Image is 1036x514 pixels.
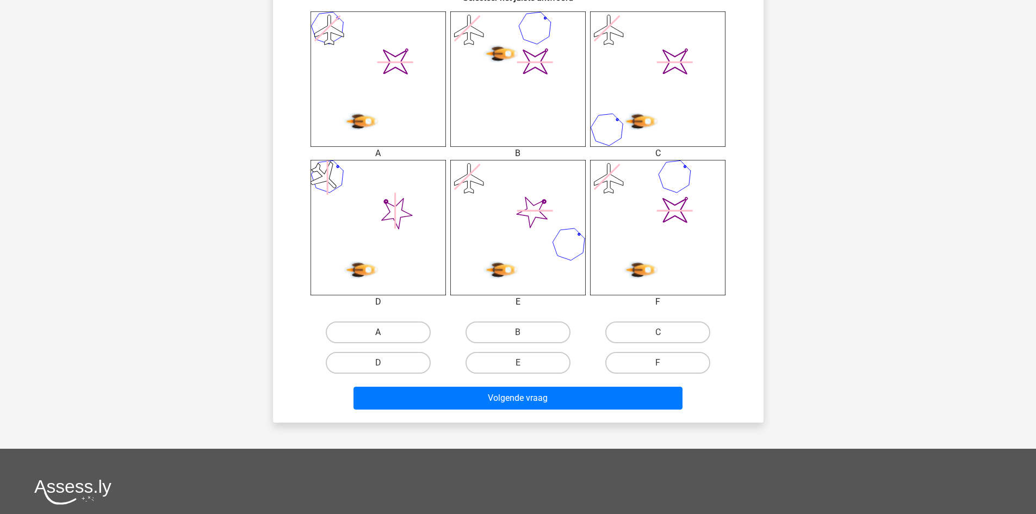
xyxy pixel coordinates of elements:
div: C [582,147,734,160]
div: B [442,147,594,160]
label: F [605,352,710,374]
img: Assessly logo [34,479,111,505]
label: E [466,352,570,374]
label: D [326,352,431,374]
div: E [442,295,594,308]
div: A [302,147,454,160]
label: C [605,321,710,343]
label: A [326,321,431,343]
div: D [302,295,454,308]
button: Volgende vraag [353,387,683,410]
div: F [582,295,734,308]
label: B [466,321,570,343]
